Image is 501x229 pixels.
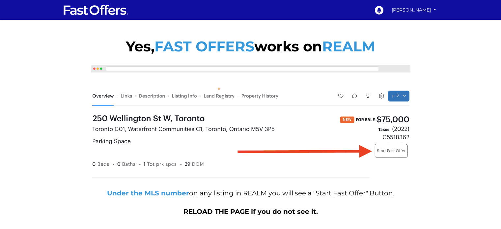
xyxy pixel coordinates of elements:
strong: Under the MLS number [107,189,189,197]
p: Yes, works on [89,37,412,56]
span: REALM [322,38,375,55]
a: [PERSON_NAME] [389,4,438,16]
p: on any listing in REALM you will see a "Start Fast Offer" Button. [89,188,412,198]
span: RELOAD THE PAGE if you do not see it. [183,208,318,215]
span: FAST OFFERS [154,38,254,55]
